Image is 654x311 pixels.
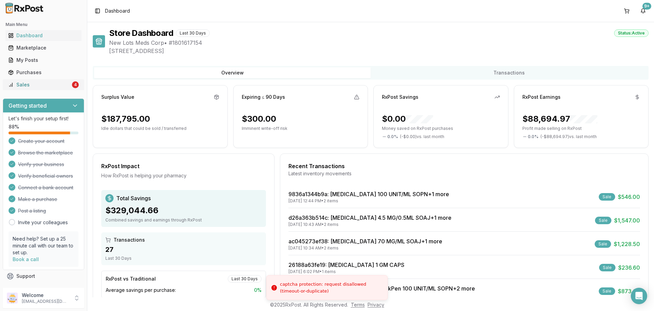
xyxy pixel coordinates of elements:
[288,170,640,177] div: Latest inventory movements
[109,47,649,55] span: [STREET_ADDRESS]
[8,57,79,64] div: My Posts
[18,184,73,191] span: Connect a bank account
[3,270,84,282] button: Support
[18,138,64,145] span: Create your account
[5,29,81,42] a: Dashboard
[288,261,404,268] a: 26188a63fe19: [MEDICAL_DATA] 1 GM CAPS
[106,287,176,294] span: Average savings per purchase:
[3,42,84,53] button: Marketplace
[109,39,649,47] span: New Lots Meds Corp • # 1801617154
[522,94,561,100] div: RxPost Earnings
[371,67,647,78] button: Transactions
[288,214,451,221] a: d26a363b514c: [MEDICAL_DATA] 4.5 MG/0.5ML SOAJ+1 more
[242,126,360,131] p: Imminent write-off risk
[105,205,262,216] div: $329,044.66
[280,281,382,294] div: captcha protection: request disallowed (timeout-or-duplicate)
[18,196,57,203] span: Make a purchase
[3,282,84,295] button: Feedback
[105,245,262,254] div: 27
[522,126,640,131] p: Profit made selling on RxPost
[22,299,69,304] p: [EMAIL_ADDRESS][DOMAIN_NAME]
[22,292,69,299] p: Welcome
[18,219,68,226] a: Invite your colleagues
[13,235,74,256] p: Need help? Set up a 25 minute call with our team to set up.
[8,81,71,88] div: Sales
[3,79,84,90] button: Sales4
[614,216,640,225] span: $1,547.00
[382,94,418,100] div: RxPost Savings
[400,134,444,139] span: ( - $0.00 ) vs. last month
[5,42,81,54] a: Marketplace
[618,263,640,272] span: $236.60
[101,162,266,170] div: RxPost Impact
[288,162,640,170] div: Recent Transactions
[105,256,262,261] div: Last 30 Days
[8,69,79,76] div: Purchases
[3,55,84,66] button: My Posts
[631,288,647,304] div: Open Intercom Messenger
[368,302,384,308] a: Privacy
[9,115,78,122] p: Let's finish your setup first!
[614,240,640,248] span: $1,228.50
[595,217,611,224] div: Sale
[8,32,79,39] div: Dashboard
[116,194,151,202] span: Total Savings
[94,67,371,78] button: Overview
[242,94,285,100] div: Expiring ≤ 90 Days
[105,8,130,14] span: Dashboard
[106,275,156,282] div: RxPost vs Traditional
[288,191,449,198] a: 9836a1344b9a: [MEDICAL_DATA] 100 UNIT/ML SOPN+1 more
[614,29,649,37] div: Status: Active
[3,3,46,14] img: RxPost Logo
[176,29,210,37] div: Last 30 Days
[105,217,262,223] div: Combined savings and earnings through RxPost
[5,79,81,91] a: Sales4
[351,302,365,308] a: Terms
[387,134,398,139] span: 0.0 %
[105,8,130,14] nav: breadcrumb
[18,173,73,179] span: Verify beneficial owners
[528,134,538,139] span: 0.0 %
[288,198,449,204] div: [DATE] 12:44 PM • 2 items
[5,66,81,79] a: Purchases
[288,245,442,251] div: [DATE] 10:34 AM • 2 items
[101,172,266,179] div: How RxPost is helping your pharmacy
[114,236,145,243] span: Transactions
[72,81,79,88] div: 4
[3,30,84,41] button: Dashboard
[540,134,597,139] span: ( - $88,694.97 ) vs. last month
[7,293,18,303] img: User avatar
[599,287,615,295] div: Sale
[618,193,640,201] span: $546.00
[288,269,404,274] div: [DATE] 6:02 PM • 1 items
[9,123,19,130] span: 88 %
[288,238,442,245] a: ac045273ef38: [MEDICAL_DATA] 70 MG/ML SOAJ+1 more
[638,5,649,16] button: 9+
[288,222,451,227] div: [DATE] 10:43 AM • 2 items
[382,126,500,131] p: Money saved on RxPost purchases
[101,94,134,100] div: Surplus Value
[5,54,81,66] a: My Posts
[8,44,79,51] div: Marketplace
[13,256,39,262] a: Book a call
[599,193,615,201] div: Sale
[18,207,46,214] span: Post a listing
[3,67,84,78] button: Purchases
[382,113,433,124] div: $0.00
[9,102,47,110] h3: Getting started
[101,113,150,124] div: $187,795.00
[5,22,81,27] h2: Main Menu
[242,113,276,124] div: $300.00
[642,3,651,10] div: 9+
[18,149,73,156] span: Browse the marketplace
[18,161,64,168] span: Verify your business
[109,28,173,39] h1: Store Dashboard
[618,287,640,295] span: $873.60
[595,240,611,248] div: Sale
[254,287,262,294] span: 0 %
[228,275,262,283] div: Last 30 Days
[101,126,219,131] p: Idle dollars that could be sold / transferred
[599,264,615,271] div: Sale
[522,113,597,124] div: $88,694.97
